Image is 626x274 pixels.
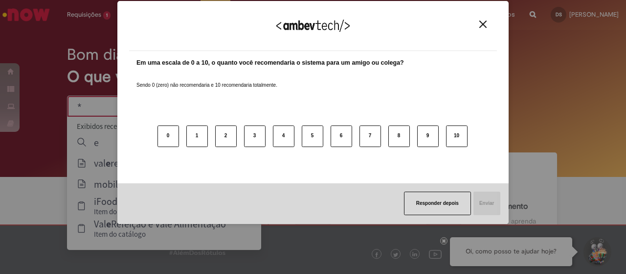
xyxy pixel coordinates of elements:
button: Close [476,20,490,28]
button: 4 [273,125,294,147]
button: 10 [446,125,468,147]
label: Sendo 0 (zero) não recomendaria e 10 recomendaria totalmente. [136,70,277,89]
button: 6 [331,125,352,147]
button: 3 [244,125,266,147]
label: Em uma escala de 0 a 10, o quanto você recomendaria o sistema para um amigo ou colega? [136,58,404,68]
button: 5 [302,125,323,147]
button: 1 [186,125,208,147]
button: Responder depois [404,192,471,215]
img: Logo Ambevtech [276,20,350,32]
button: 2 [215,125,237,147]
button: 8 [388,125,410,147]
button: 0 [157,125,179,147]
button: 7 [359,125,381,147]
button: 9 [417,125,439,147]
img: Close [479,21,487,28]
